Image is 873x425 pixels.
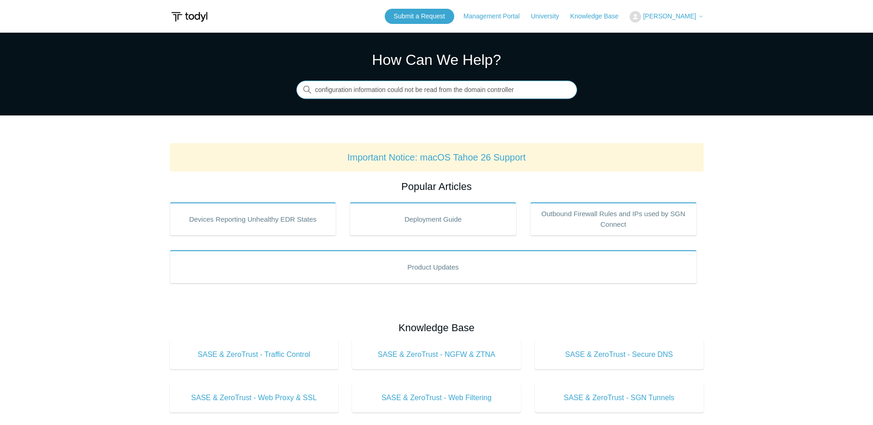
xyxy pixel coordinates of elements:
span: SASE & ZeroTrust - Web Proxy & SSL [184,392,325,403]
a: SASE & ZeroTrust - Web Filtering [352,383,521,413]
span: SASE & ZeroTrust - Secure DNS [549,349,690,360]
a: Knowledge Base [570,11,628,21]
h1: How Can We Help? [296,49,577,71]
a: Deployment Guide [350,202,516,235]
a: Devices Reporting Unhealthy EDR States [170,202,336,235]
h2: Popular Articles [170,179,704,194]
a: SASE & ZeroTrust - SGN Tunnels [535,383,704,413]
a: SASE & ZeroTrust - NGFW & ZTNA [352,340,521,369]
span: SASE & ZeroTrust - NGFW & ZTNA [366,349,507,360]
a: University [531,11,568,21]
a: SASE & ZeroTrust - Web Proxy & SSL [170,383,339,413]
a: Important Notice: macOS Tahoe 26 Support [347,152,526,162]
input: Search [296,81,577,99]
span: SASE & ZeroTrust - SGN Tunnels [549,392,690,403]
button: [PERSON_NAME] [630,11,703,23]
a: Outbound Firewall Rules and IPs used by SGN Connect [530,202,697,235]
a: Management Portal [463,11,529,21]
span: SASE & ZeroTrust - Traffic Control [184,349,325,360]
img: Todyl Support Center Help Center home page [170,8,209,25]
span: SASE & ZeroTrust - Web Filtering [366,392,507,403]
h2: Knowledge Base [170,320,704,335]
a: Submit a Request [385,9,454,24]
a: Product Updates [170,250,697,283]
a: SASE & ZeroTrust - Traffic Control [170,340,339,369]
a: SASE & ZeroTrust - Secure DNS [535,340,704,369]
span: [PERSON_NAME] [643,12,696,20]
